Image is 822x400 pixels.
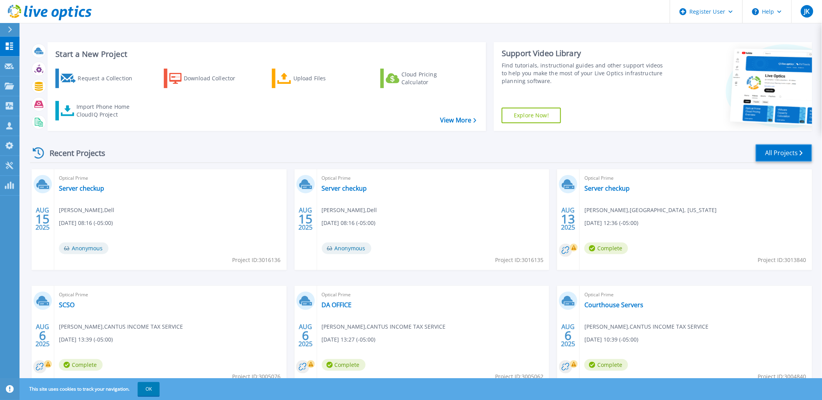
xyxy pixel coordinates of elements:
div: Download Collector [184,71,246,86]
div: AUG 2025 [561,205,576,233]
span: This site uses cookies to track your navigation. [21,382,160,396]
span: [DATE] 13:27 (-05:00) [322,335,376,344]
div: Recent Projects [30,143,116,163]
div: AUG 2025 [35,205,50,233]
span: Complete [322,359,366,371]
span: 6 [565,332,572,339]
a: SCSO [59,301,75,309]
span: Project ID: 3005062 [495,372,543,381]
span: Project ID: 3016135 [495,256,543,264]
a: Courthouse Servers [584,301,643,309]
span: Anonymous [59,242,108,254]
span: Complete [59,359,103,371]
div: AUG 2025 [298,321,313,350]
span: 6 [39,332,46,339]
span: [PERSON_NAME] , CANTUS INCOME TAX SERVICE [322,322,446,331]
a: Download Collector [164,69,251,88]
span: Anonymous [322,242,371,254]
h3: Start a New Project [55,50,476,58]
span: 6 [302,332,309,339]
div: Cloud Pricing Calculator [401,71,464,86]
span: 15 [36,216,50,222]
span: Complete [584,359,628,371]
span: [DATE] 12:36 (-05:00) [584,219,638,227]
span: [PERSON_NAME] , Dell [322,206,377,214]
span: Optical Prime [322,290,545,299]
span: [PERSON_NAME] , CANTUS INCOME TAX SERVICE [59,322,183,331]
div: Find tutorials, instructional guides and other support videos to help you make the most of your L... [502,62,665,85]
a: Request a Collection [55,69,142,88]
a: Server checkup [584,184,630,192]
a: Server checkup [59,184,104,192]
span: Project ID: 3005076 [233,372,281,381]
span: Optical Prime [584,174,808,182]
a: View More [440,117,476,124]
span: Optical Prime [584,290,808,299]
span: [PERSON_NAME] , [GEOGRAPHIC_DATA], [US_STATE] [584,206,717,214]
span: Project ID: 3016136 [233,256,281,264]
button: OK [138,382,160,396]
a: All Projects [756,144,812,162]
div: AUG 2025 [35,321,50,350]
span: JK [804,8,810,14]
span: [PERSON_NAME] , CANTUS INCOME TAX SERVICE [584,322,708,331]
a: Explore Now! [502,108,561,123]
span: 13 [561,216,575,222]
div: Import Phone Home CloudIQ Project [76,103,137,119]
a: DA OFFICE [322,301,352,309]
div: Upload Files [293,71,356,86]
span: Project ID: 3013840 [758,256,806,264]
span: Optical Prime [322,174,545,182]
a: Server checkup [322,184,367,192]
span: [DATE] 08:16 (-05:00) [59,219,113,227]
div: AUG 2025 [561,321,576,350]
span: [PERSON_NAME] , Dell [59,206,114,214]
span: Optical Prime [59,174,282,182]
span: Complete [584,242,628,254]
span: [DATE] 08:16 (-05:00) [322,219,376,227]
span: [DATE] 13:39 (-05:00) [59,335,113,344]
span: 15 [298,216,312,222]
div: Request a Collection [78,71,140,86]
a: Cloud Pricing Calculator [380,69,467,88]
span: Project ID: 3004840 [758,372,806,381]
div: Support Video Library [502,48,665,58]
span: Optical Prime [59,290,282,299]
a: Upload Files [272,69,359,88]
div: AUG 2025 [298,205,313,233]
span: [DATE] 10:39 (-05:00) [584,335,638,344]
